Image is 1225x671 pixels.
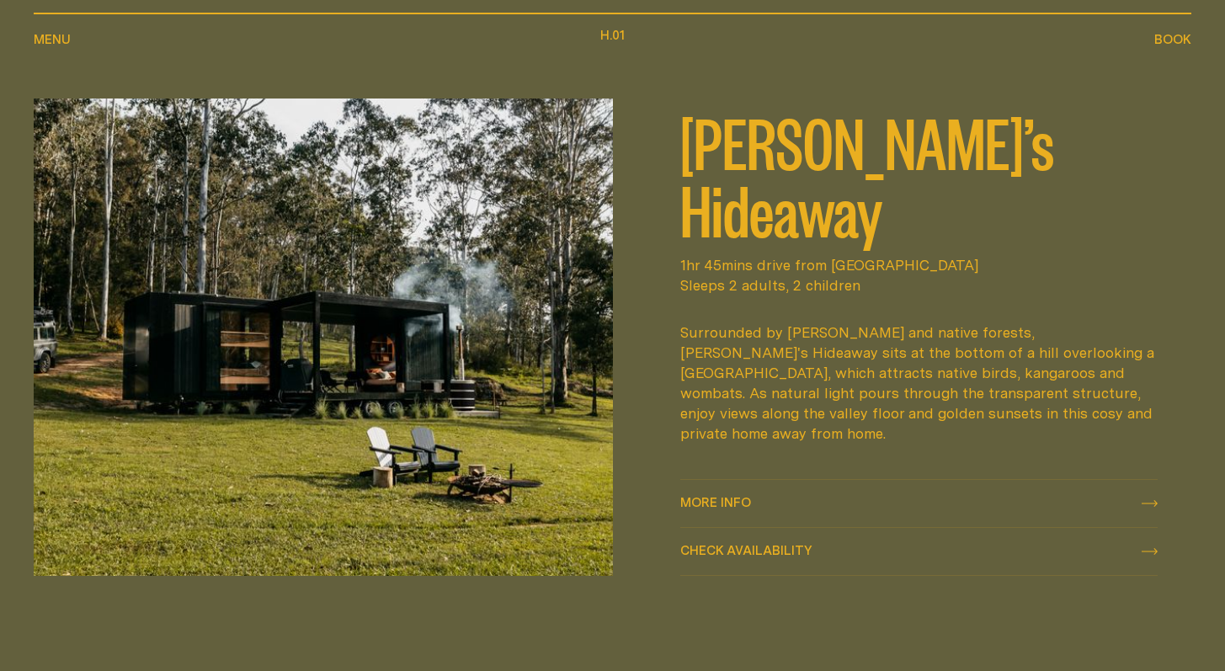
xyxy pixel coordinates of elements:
span: Sleeps 2 adults, 2 children [680,275,1158,296]
span: More info [680,496,751,509]
span: 1hr 45mins drive from [GEOGRAPHIC_DATA] [680,255,1158,275]
a: More info [680,480,1158,527]
button: show menu [34,30,71,51]
span: Menu [34,33,71,45]
button: check availability [680,528,1158,575]
span: Check availability [680,544,812,557]
h2: [PERSON_NAME]’s Hideaway [680,107,1158,242]
button: show booking tray [1154,30,1191,51]
span: Book [1154,33,1191,45]
div: Surrounded by [PERSON_NAME] and native forests, [PERSON_NAME]'s Hideaway sits at the bottom of a ... [680,322,1158,444]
